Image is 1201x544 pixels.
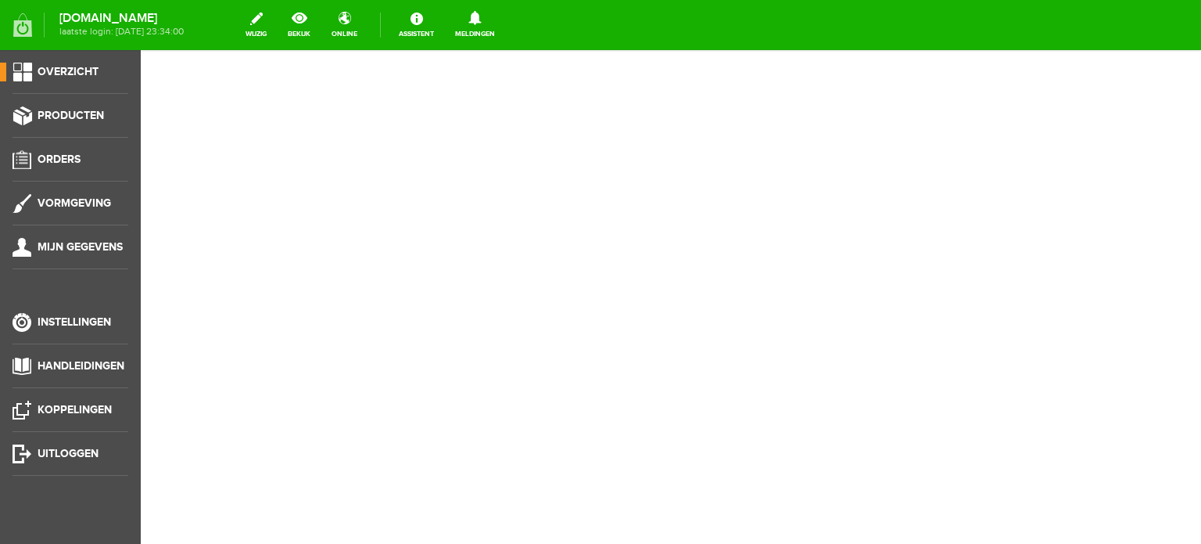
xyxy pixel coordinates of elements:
a: bekijk [278,8,320,42]
span: Overzicht [38,65,99,78]
span: Vormgeving [38,196,111,210]
a: Meldingen [446,8,504,42]
span: Producten [38,109,104,122]
a: wijzig [236,8,276,42]
a: Assistent [389,8,443,42]
span: Koppelingen [38,403,112,416]
span: Mijn gegevens [38,240,123,254]
span: Orders [38,153,81,166]
span: laatste login: [DATE] 23:34:00 [59,27,184,36]
a: online [322,8,367,42]
strong: [DOMAIN_NAME] [59,14,184,23]
span: Uitloggen [38,447,99,460]
span: Handleidingen [38,359,124,373]
span: Instellingen [38,315,111,329]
